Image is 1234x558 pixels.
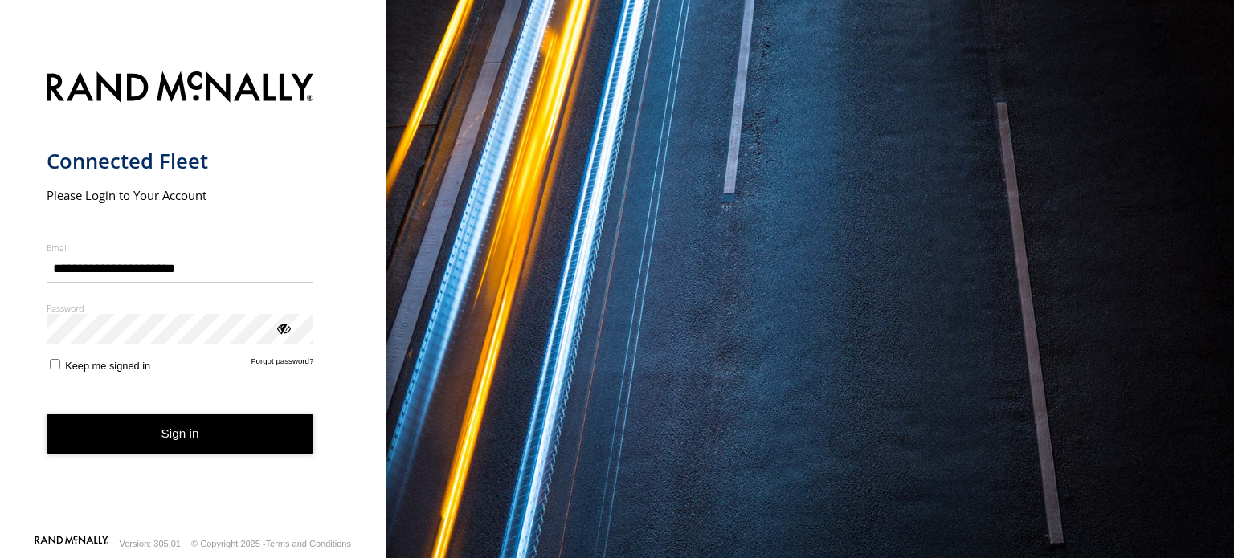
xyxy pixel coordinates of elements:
div: Version: 305.01 [120,539,181,548]
div: ViewPassword [275,320,291,336]
div: © Copyright 2025 - [191,539,351,548]
span: Keep me signed in [65,360,150,372]
a: Visit our Website [35,536,108,552]
h2: Please Login to Your Account [47,187,314,203]
button: Sign in [47,414,314,454]
label: Password [47,302,314,314]
a: Terms and Conditions [266,539,351,548]
input: Keep me signed in [50,359,60,369]
a: Forgot password? [251,356,314,372]
form: main [47,62,340,534]
img: Rand McNally [47,68,314,109]
h1: Connected Fleet [47,148,314,174]
label: Email [47,242,314,254]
